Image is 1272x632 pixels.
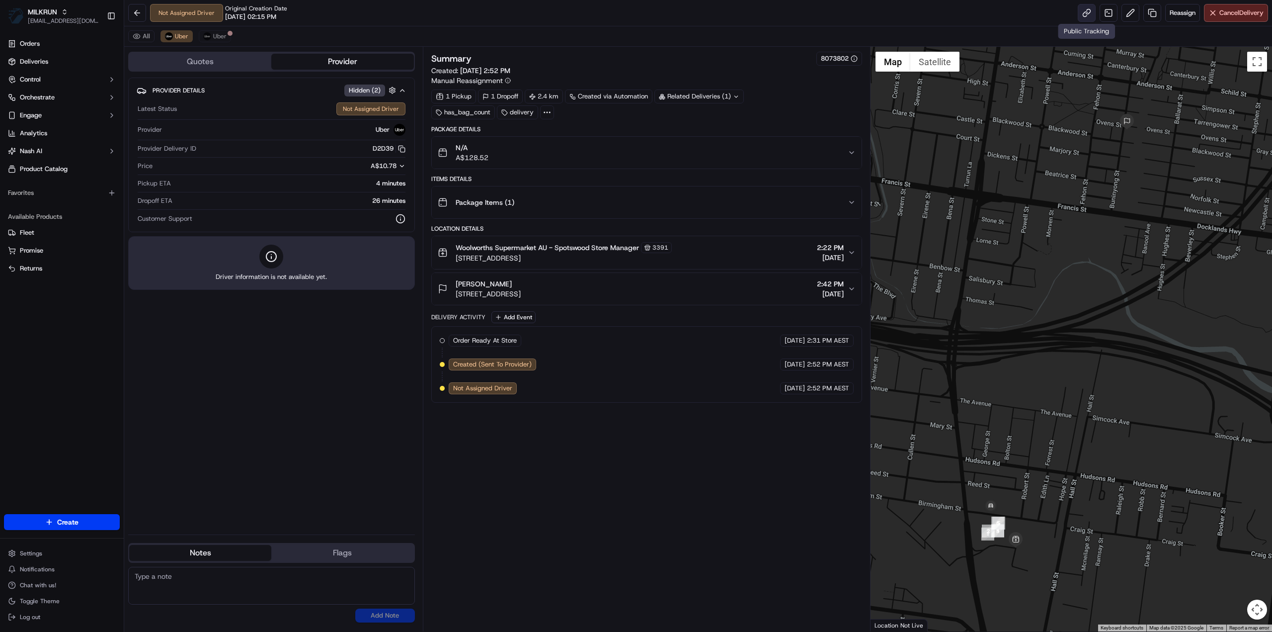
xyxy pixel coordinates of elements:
[807,336,849,345] span: 2:31 PM AEST
[160,30,193,42] button: Uber
[271,545,413,561] button: Flags
[138,104,177,113] span: Latest Status
[1247,600,1267,620] button: Map camera controls
[4,143,120,159] button: Nash AI
[807,360,849,369] span: 2:52 PM AEST
[817,289,844,299] span: [DATE]
[785,384,805,393] span: [DATE]
[871,619,928,632] div: Location Not Live
[432,273,862,305] button: [PERSON_NAME][STREET_ADDRESS]2:42 PM[DATE]
[4,36,120,52] a: Orders
[20,246,43,255] span: Promise
[57,517,79,527] span: Create
[1229,625,1269,631] a: Report a map error
[991,524,1004,537] div: 4
[4,546,120,560] button: Settings
[4,562,120,576] button: Notifications
[4,4,103,28] button: MILKRUNMILKRUN[EMAIL_ADDRESS][DOMAIN_NAME]
[1058,24,1115,39] div: Public Tracking
[20,39,40,48] span: Orders
[225,4,287,12] span: Original Creation Date
[4,54,120,70] a: Deliveries
[432,137,862,169] button: N/AA$128.52
[432,186,862,218] button: Package Items (1)
[4,90,120,105] button: Orchestrate
[785,336,805,345] span: [DATE]
[176,196,405,205] div: 26 minutes
[175,32,188,40] span: Uber
[20,57,48,66] span: Deliveries
[203,32,211,40] img: uber-new-logo.jpeg
[4,243,120,259] button: Promise
[128,30,155,42] button: All
[373,144,405,153] button: D2D39
[873,619,906,632] img: Google
[20,129,47,138] span: Analytics
[8,8,24,24] img: MILKRUN
[138,125,162,134] span: Provider
[873,619,906,632] a: Open this area in Google Maps (opens a new window)
[1219,8,1264,17] span: Cancel Delivery
[460,66,510,75] span: [DATE] 2:52 PM
[4,514,120,530] button: Create
[394,124,405,136] img: uber-new-logo.jpeg
[497,105,538,119] div: delivery
[875,52,910,72] button: Show street map
[991,517,1004,530] div: 6
[20,549,42,557] span: Settings
[376,125,390,134] span: Uber
[8,264,116,273] a: Returns
[525,90,563,103] div: 2.4 km
[910,52,959,72] button: Show satellite imagery
[153,87,205,94] span: Provider Details
[137,82,406,98] button: Provider DetailsHidden (2)
[431,125,862,133] div: Package Details
[20,613,40,621] span: Log out
[491,311,536,323] button: Add Event
[20,565,55,573] span: Notifications
[4,225,120,241] button: Fleet
[129,54,271,70] button: Quotes
[20,597,60,605] span: Toggle Theme
[453,384,512,393] span: Not Assigned Driver
[20,165,68,174] span: Product Catalog
[4,161,120,177] a: Product Catalog
[213,32,227,40] span: Uber
[456,143,488,153] span: N/A
[456,253,672,263] span: [STREET_ADDRESS]
[20,228,34,237] span: Fleet
[175,179,405,188] div: 4 minutes
[138,162,153,171] span: Price
[1149,625,1203,631] span: Map data ©2025 Google
[4,261,120,276] button: Returns
[431,66,510,76] span: Created:
[28,17,99,25] button: [EMAIL_ADDRESS][DOMAIN_NAME]
[1165,4,1200,22] button: Reassign
[271,54,413,70] button: Provider
[992,517,1005,530] div: 5
[456,289,521,299] span: [STREET_ADDRESS]
[225,12,276,21] span: [DATE] 02:15 PM
[1101,625,1143,632] button: Keyboard shortcuts
[28,7,57,17] button: MILKRUN
[431,313,485,321] div: Delivery Activity
[1170,8,1195,17] span: Reassign
[371,162,397,170] span: A$10.78
[318,162,405,171] button: A$10.78
[456,243,639,253] span: Woolworths Supermarket AU - Spotswood Store Manager
[456,279,512,289] span: [PERSON_NAME]
[4,594,120,608] button: Toggle Theme
[4,185,120,201] div: Favorites
[344,84,398,96] button: Hidden (2)
[129,545,271,561] button: Notes
[821,54,858,63] button: 8073802
[4,72,120,88] button: Control
[565,90,652,103] a: Created via Automation
[20,147,42,156] span: Nash AI
[453,360,532,369] span: Created (Sent To Provider)
[652,244,668,252] span: 3391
